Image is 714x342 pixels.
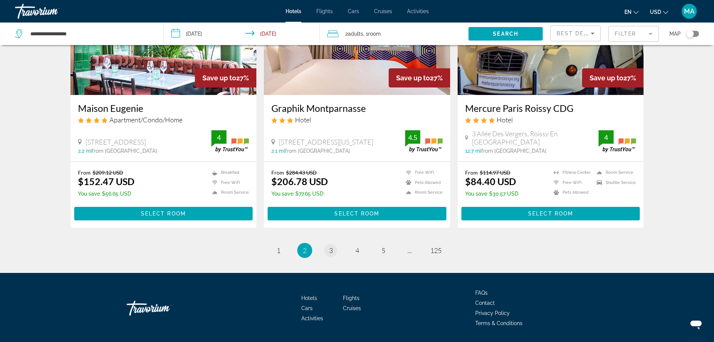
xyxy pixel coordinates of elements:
[465,191,487,197] span: You save
[405,130,443,152] img: trustyou-badge.svg
[78,148,92,154] span: 2.2 mi
[271,169,284,176] span: From
[389,68,450,87] div: 27%
[268,209,446,217] a: Select Room
[92,148,157,154] span: from [GEOGRAPHIC_DATA]
[405,133,420,142] div: 4.5
[363,29,381,39] span: , 1
[475,290,488,296] span: FAQs
[684,312,708,336] iframe: Button to launch messaging window
[211,133,226,142] div: 4
[74,207,253,220] button: Select Room
[681,30,699,37] button: Toggle map
[211,130,249,152] img: trustyou-badge.svg
[593,179,636,186] li: Shuttle Service
[345,29,363,39] span: 2
[407,8,429,14] span: Activities
[480,169,510,176] del: $114.97 USD
[684,8,695,15] span: MA
[475,300,495,306] a: Contact
[348,8,359,14] a: Cars
[475,320,522,326] a: Terms & Conditions
[465,176,516,187] ins: $84.40 USD
[195,68,256,87] div: 27%
[650,9,661,15] span: USD
[368,31,381,37] span: Room
[402,190,443,196] li: Room Service
[348,31,363,37] span: Adults
[465,148,481,154] span: 12.7 mi
[78,102,249,114] a: Maison Eugenie
[461,207,640,220] button: Select Room
[465,102,636,114] a: Mercure Paris Roissy CDG
[550,179,593,186] li: Free WiFi
[141,211,186,217] span: Select Room
[669,29,681,39] span: Map
[109,116,183,124] span: Apartment/Condo/Home
[271,191,293,197] span: You save
[475,310,510,316] a: Privacy Policy
[74,209,253,217] a: Select Room
[301,305,313,311] a: Cars
[402,169,443,176] li: Free WiFi
[396,74,430,82] span: Save up to
[208,179,249,186] li: Free WiFi
[202,74,236,82] span: Save up to
[285,148,350,154] span: from [GEOGRAPHIC_DATA]
[557,29,594,38] mat-select: Sort by
[593,169,636,176] li: Room Service
[316,8,333,14] span: Flights
[374,8,392,14] a: Cruises
[286,8,301,14] span: Hotels
[301,315,323,321] a: Activities
[320,23,469,45] button: Travelers: 2 adults, 0 children
[271,191,328,197] p: $77.65 USD
[78,169,91,176] span: From
[78,116,249,124] div: 4 star Apartment
[624,6,639,17] button: Change language
[550,190,593,196] li: Pets Allowed
[164,23,320,45] button: Check-in date: Oct 20, 2025 Check-out date: Oct 21, 2025
[303,246,307,255] span: 2
[465,191,518,197] p: $30.57 USD
[334,211,379,217] span: Select Room
[85,138,146,146] span: [STREET_ADDRESS]
[382,246,385,255] span: 5
[208,169,249,176] li: Breakfast
[93,169,123,176] del: $209.12 USD
[465,116,636,124] div: 4 star Hotel
[78,191,100,197] span: You save
[286,169,317,176] del: $284.43 USD
[430,246,442,255] span: 125
[497,116,513,124] span: Hotel
[271,148,285,154] span: 2.1 mi
[599,133,614,142] div: 4
[268,207,446,220] button: Select Room
[608,26,659,42] button: Filter
[301,295,317,301] a: Hotels
[472,130,599,146] span: 3 Allée Des Vergers, Roissy En [GEOGRAPHIC_DATA]
[599,130,636,152] img: trustyou-badge.svg
[355,246,359,255] span: 4
[624,9,632,15] span: en
[70,243,644,258] nav: Pagination
[402,179,443,186] li: Pets Allowed
[461,209,640,217] a: Select Room
[407,246,412,255] span: ...
[528,211,573,217] span: Select Room
[343,305,361,311] a: Cruises
[78,176,135,187] ins: $152.47 USD
[343,295,359,301] a: Flights
[127,297,202,319] a: Travorium
[271,102,443,114] a: Graphik Montparnasse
